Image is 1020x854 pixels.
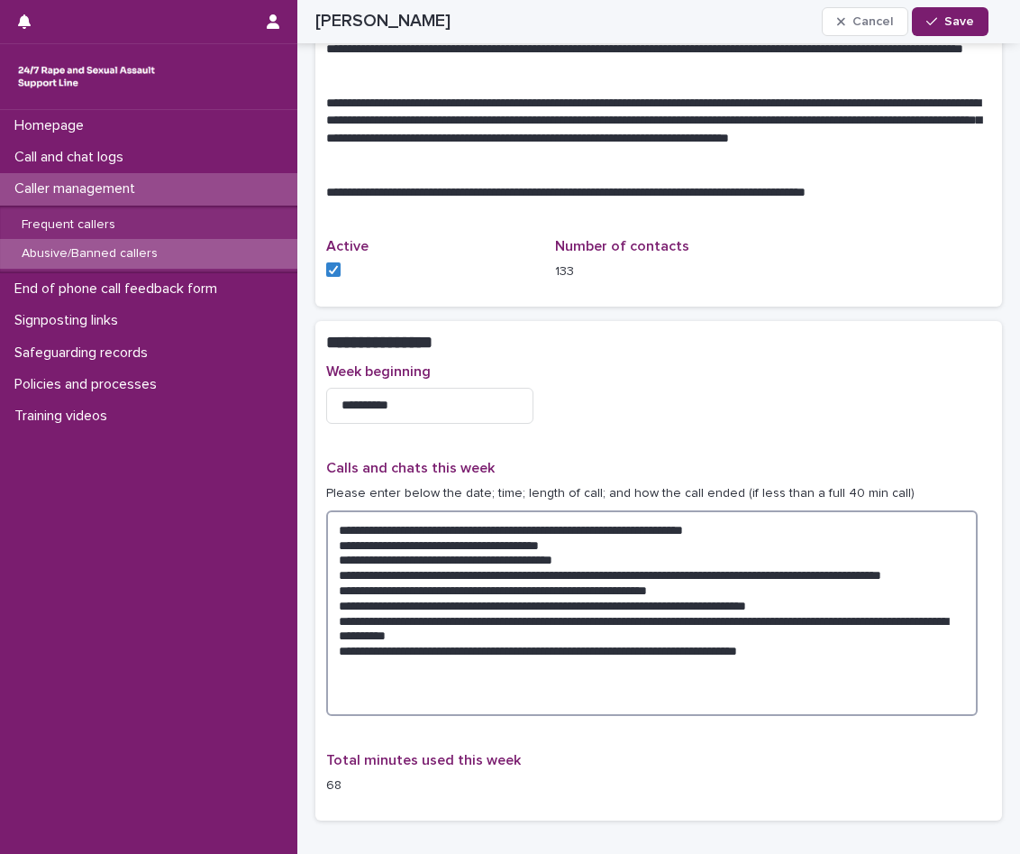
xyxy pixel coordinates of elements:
p: End of phone call feedback form [7,280,232,298]
button: Save [912,7,988,36]
p: Caller management [7,180,150,197]
p: 68 [326,776,533,795]
p: Please enter below the date; time; length of call; and how the call ended (if less than a full 40... [326,484,991,503]
p: Policies and processes [7,376,171,393]
p: Safeguarding records [7,344,162,362]
span: Save [944,15,974,28]
p: Frequent callers [7,217,130,233]
span: Calls and chats this week [326,461,495,475]
p: Training videos [7,408,122,425]
p: 133 [555,262,762,281]
span: Total minutes used this week [326,753,521,767]
span: Cancel [852,15,893,28]
button: Cancel [822,7,908,36]
p: Abusive/Banned callers [7,246,172,262]
p: Call and chat logs [7,149,138,166]
p: Homepage [7,117,98,134]
span: Number of contacts [555,239,689,253]
h2: [PERSON_NAME] [315,11,451,32]
p: Signposting links [7,312,132,329]
span: Week beginning [326,364,431,379]
span: Active [326,239,369,253]
img: rhQMoQhaT3yELyF149Cw [14,59,159,95]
